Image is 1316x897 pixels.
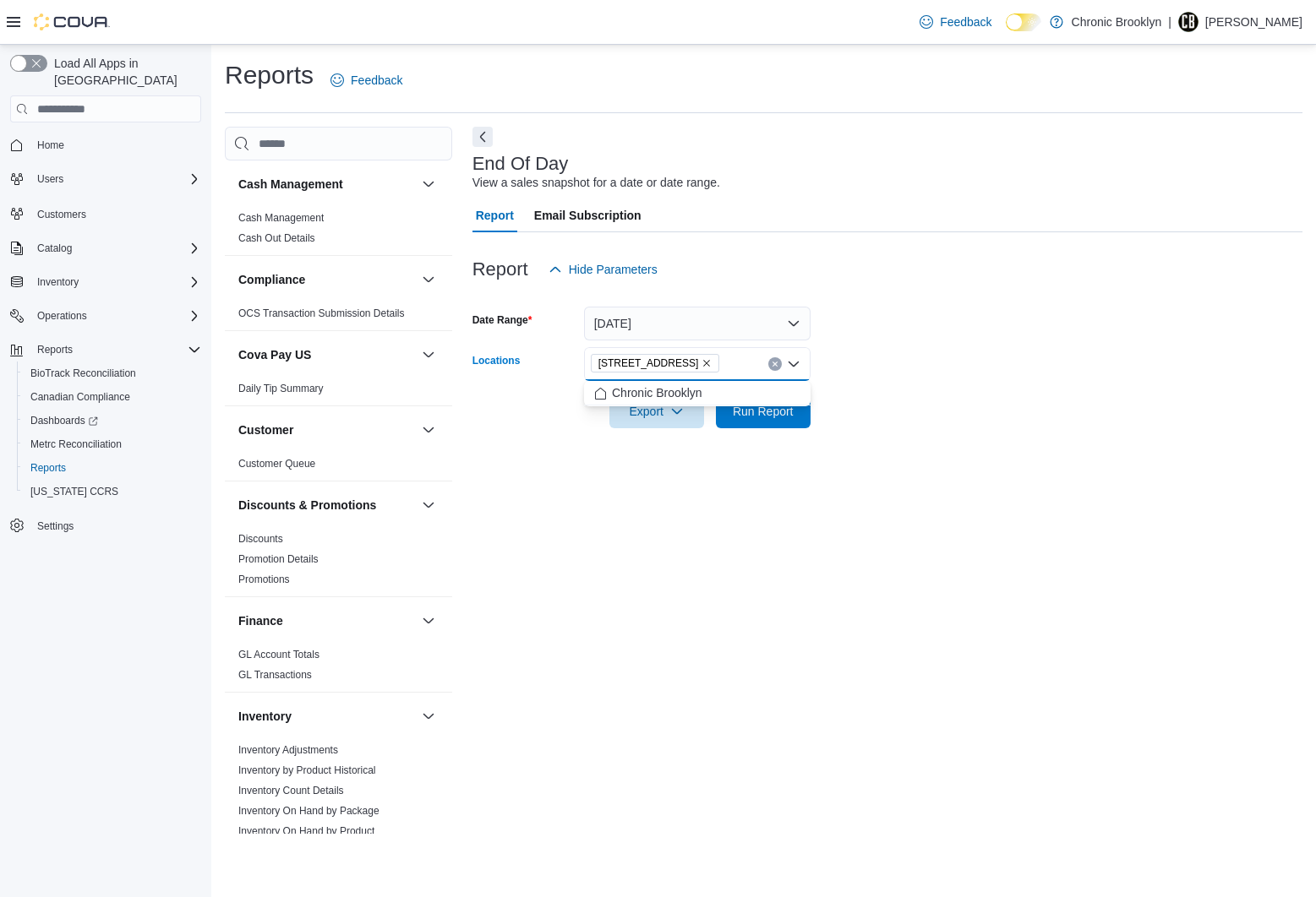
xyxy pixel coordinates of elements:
[1006,31,1007,32] span: Dark Mode
[418,345,439,365] button: Cova Pay US
[37,242,72,255] span: Catalog
[238,805,380,817] a: Inventory On Hand by Package
[472,154,569,174] h3: End Of Day
[17,480,208,503] button: [US_STATE] CCRS
[238,211,324,225] span: Cash Management
[30,390,130,404] span: Canadian Compliance
[238,708,415,725] button: Inventory
[24,363,143,383] a: BioTrack Reconciliation
[238,346,415,363] button: Cova Pay US
[225,208,452,255] div: Cash Management
[238,825,374,837] a: Inventory On Hand by Product
[238,573,290,586] span: Promotions
[47,55,201,89] span: Load All Apps in [GEOGRAPHIC_DATA]
[238,458,315,470] a: Customer Queue
[476,198,514,232] span: Report
[30,135,71,155] a: Home
[238,649,319,661] a: GL Account Totals
[30,238,79,258] button: Catalog
[913,5,998,39] a: Feedback
[238,176,415,193] button: Cash Management
[238,497,376,514] h3: Discounts & Promotions
[24,387,201,407] span: Canadian Compliance
[702,358,712,368] button: Remove 483 3rd Ave from selection in this group
[3,236,208,260] button: Catalog
[1168,12,1171,32] p: |
[30,272,201,292] span: Inventory
[37,519,74,533] span: Settings
[30,340,201,360] span: Reports
[534,198,642,232] span: Email Subscription
[24,458,201,478] span: Reports
[30,204,93,225] a: Customers
[238,804,380,818] span: Inventory On Hand by Package
[238,382,324,395] span: Daily Tip Summary
[238,824,374,838] span: Inventory On Hand by Product
[238,708,292,725] h3: Inventory
[238,744,338,756] a: Inventory Adjustments
[238,212,324,224] a: Cash Management
[30,272,85,292] button: Inventory
[418,495,439,515] button: Discounts & Promotions
[238,764,376,776] a: Inventory by Product Historical
[238,271,415,288] button: Compliance
[620,394,694,428] span: Export
[569,261,658,278] span: Hide Parameters
[17,409,208,432] a: Dashboards
[418,706,439,726] button: Inventory
[3,201,208,226] button: Customers
[30,414,98,427] span: Dashboards
[238,307,405,319] a: OCS Transaction Submission Details
[24,458,73,478] a: Reports
[24,481,201,502] span: Washington CCRS
[3,133,208,157] button: Home
[238,457,315,470] span: Customer Queue
[472,174,720,192] div: View a sales snapshot for a date or date range.
[238,232,315,244] a: Cash Out Details
[716,394,811,428] button: Run Report
[225,378,452,405] div: Cova Pay US
[24,481,125,502] a: [US_STATE] CCRS
[37,275,79,289] span: Inventory
[3,270,208,294] button: Inventory
[225,58,314,92] h1: Reports
[609,394,704,428] button: Export
[238,612,283,629] h3: Finance
[37,309,87,323] span: Operations
[1205,12,1302,32] p: [PERSON_NAME]
[30,340,79,360] button: Reports
[238,648,319,661] span: GL Account Totals
[472,127,493,147] button: Next
[30,169,70,189] button: Users
[238,421,293,438] h3: Customer
[30,438,122,451] span: Metrc Reconciliation
[30,516,80,536] a: Settings
[37,172,63,186] span: Users
[238,553,319,565] a: Promotion Details
[351,72,402,89] span: Feedback
[225,644,452,692] div: Finance
[598,355,699,372] span: [STREET_ADDRESS]
[584,381,811,405] button: Chronic Brooklyn
[30,203,201,224] span: Customers
[30,367,136,380] span: BioTrack Reconciliation
[24,434,201,454] span: Metrc Reconciliation
[418,420,439,440] button: Customer
[30,461,66,475] span: Reports
[225,303,452,330] div: Compliance
[542,253,664,286] button: Hide Parameters
[472,259,528,280] h3: Report
[940,14,991,30] span: Feedback
[1006,14,1041,31] input: Dark Mode
[30,306,201,326] span: Operations
[17,362,208,385] button: BioTrack Reconciliation
[238,497,415,514] button: Discounts & Promotions
[238,307,405,320] span: OCS Transaction Submission Details
[472,354,521,367] label: Locations
[225,529,452,596] div: Discounts & Promotions
[238,532,283,546] span: Discounts
[37,139,64,152] span: Home
[1178,12,1199,32] div: Ned Farrell
[1072,12,1162,32] p: Chronic Brooklyn
[24,410,105,431] a: Dashboards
